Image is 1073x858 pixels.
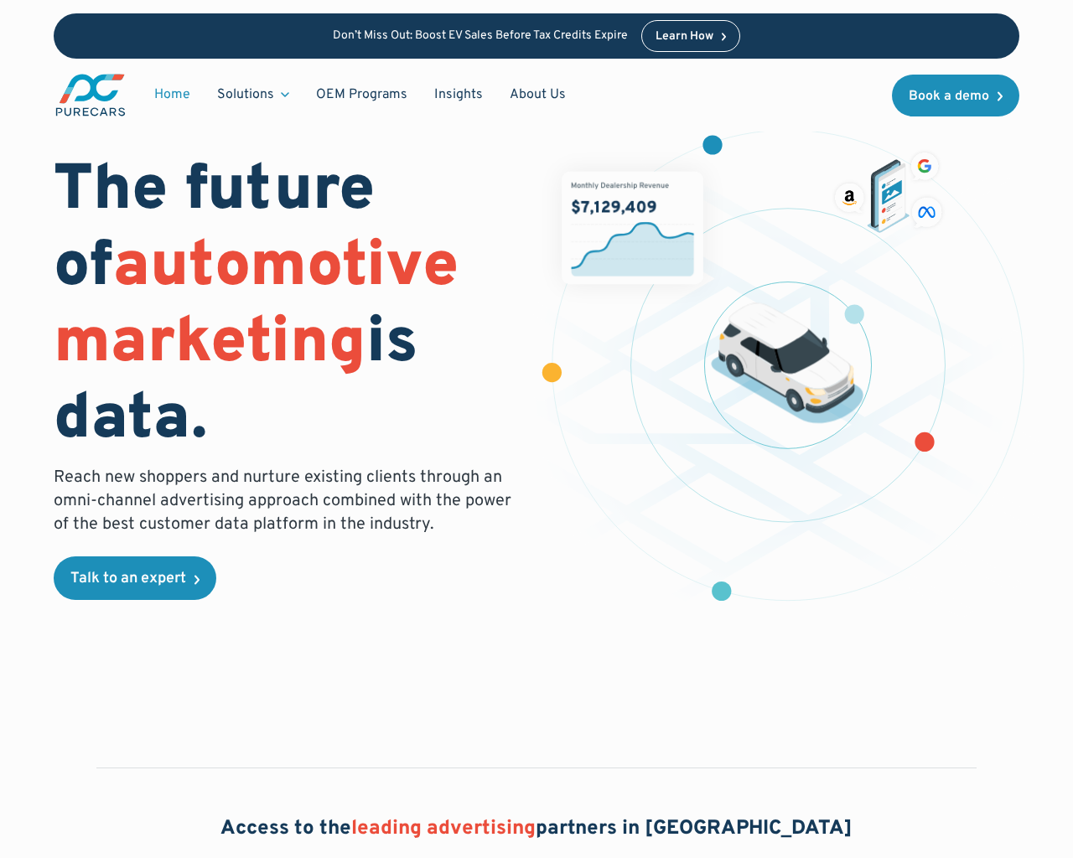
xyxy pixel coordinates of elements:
a: OEM Programs [303,79,421,111]
img: purecars logo [54,72,127,118]
h2: Access to the partners in [GEOGRAPHIC_DATA] [220,815,853,844]
a: About Us [496,79,579,111]
a: Book a demo [892,75,1019,116]
div: Book a demo [909,90,989,103]
img: ads on social media and advertising partners [831,148,946,233]
span: leading advertising [351,816,536,841]
div: Solutions [204,79,303,111]
div: Learn How [656,31,713,43]
a: Learn How [641,20,741,52]
div: Talk to an expert [70,571,186,587]
img: chart showing monthly dealership revenue of $7m [562,171,704,284]
span: automotive marketing [54,228,459,385]
div: Solutions [217,85,274,104]
img: illustration of a vehicle [711,302,863,423]
a: Talk to an expert [54,556,216,600]
p: Don’t Miss Out: Boost EV Sales Before Tax Credits Expire [333,29,628,44]
a: main [54,72,127,118]
a: Home [141,79,204,111]
a: Insights [421,79,496,111]
p: Reach new shoppers and nurture existing clients through an omni-channel advertising approach comb... [54,466,516,536]
h1: The future of is data. [54,154,516,460]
